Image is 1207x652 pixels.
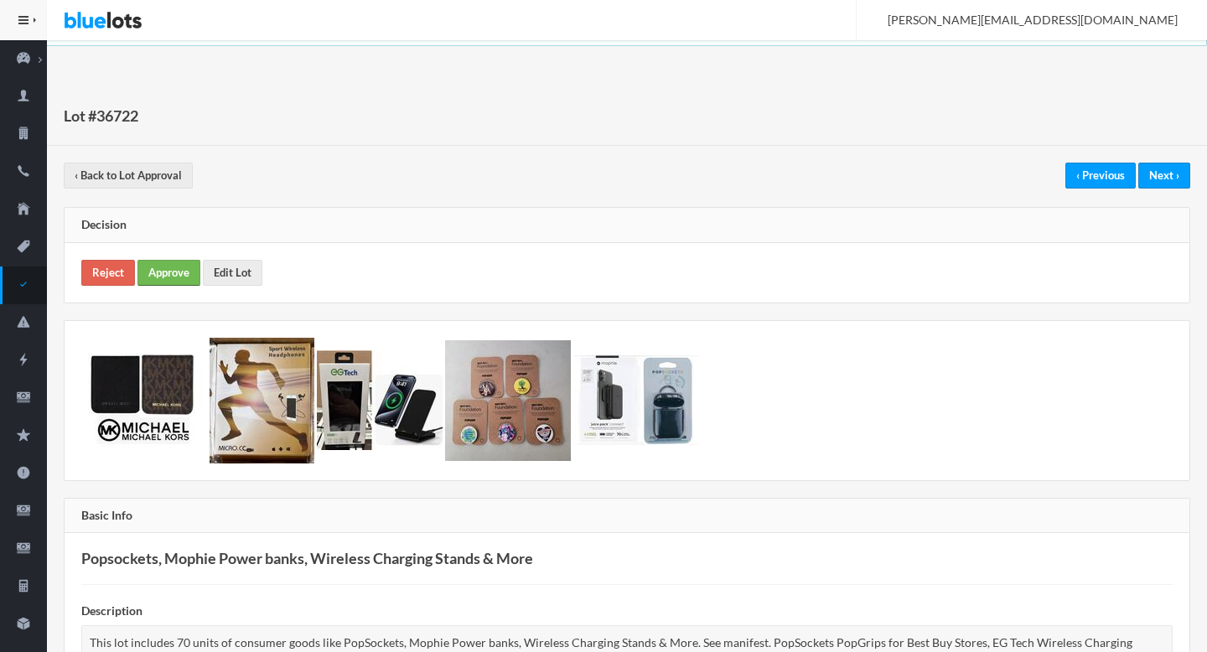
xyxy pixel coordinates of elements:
h3: Popsockets, Mophie Power banks, Wireless Charging Stands & More [81,550,1173,567]
a: ‹ Back to Lot Approval [64,163,193,189]
a: Reject [81,260,135,286]
a: ‹ Previous [1065,163,1136,189]
a: Next › [1138,163,1190,189]
h1: Lot #36722 [64,103,138,128]
span: [PERSON_NAME][EMAIL_ADDRESS][DOMAIN_NAME] [869,13,1178,27]
a: Edit Lot [203,260,262,286]
div: Decision [65,208,1189,243]
div: Basic Info [65,499,1189,534]
label: Description [81,602,142,621]
a: Approve [137,260,200,286]
img: f7629cee-c87e-4ae6-bfe2-dd38e4909717-1756398262.jpg [445,340,571,461]
img: 9feb5914-71f0-418a-99bc-ddd7de679ec1-1756398261.jpg [210,338,314,463]
img: fd08d362-8743-42f0-8e19-2b5be749f286-1756398261.jpg [81,340,207,460]
img: 87f77f14-e1da-4fad-9697-11d834288989-1756398590.jpg [573,355,699,445]
img: c41d02d1-b92c-44ca-9fdb-e6e22cd9c539-1756398261.jpg [317,350,443,450]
